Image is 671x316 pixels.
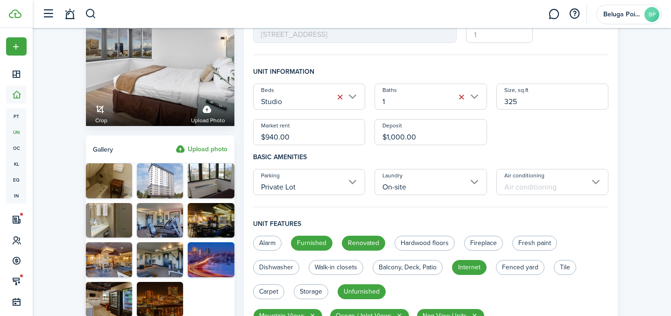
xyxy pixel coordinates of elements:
[9,9,21,18] img: TenantCloud
[338,284,386,299] label: Unfurnished
[137,163,183,198] img: 1b1bit22.jpg
[95,100,107,125] a: Crop
[6,124,27,140] a: un
[566,6,582,22] button: Open resource center
[512,236,557,251] label: Fresh paint
[253,260,299,275] label: Dishwasher
[291,236,332,251] label: Furnished
[496,169,609,195] input: Air conditioning
[188,163,234,198] img: studio3.jpg
[6,156,27,172] a: kl
[86,242,132,277] img: 1b1bit1.jpg
[188,203,234,238] img: 1b1bit3.jpg
[191,116,225,125] span: Upload photo
[253,145,609,169] h4: Basic amenities
[455,91,468,104] button: Clear
[86,163,132,198] img: 123456789.jpg
[137,203,183,238] img: 1b1bit6.jpg
[86,203,132,238] img: 12345678.jpg
[6,140,27,156] a: oc
[253,236,282,251] label: Alarm
[93,145,113,154] span: Gallery
[39,5,57,23] button: Open sidebar
[373,260,443,275] label: Balcony, Deck, Patio
[253,284,284,299] label: Carpet
[395,236,455,251] label: Hardwood floors
[6,37,27,56] button: Open menu
[452,260,487,275] label: Internet
[374,119,487,145] input: 0.00
[464,236,503,251] label: Fireplace
[61,2,78,26] a: Notifications
[253,219,609,236] h4: Unit features
[253,67,609,84] h4: Unit information
[6,108,27,124] a: pt
[6,188,27,204] a: in
[545,2,563,26] a: Messaging
[309,260,363,275] label: Walk-in closets
[6,172,27,188] a: eq
[188,242,234,277] img: 1b1bit.jpg
[603,11,641,18] span: Beluga Point Investments LLC
[253,169,366,195] input: Parking
[342,236,385,251] label: Renovated
[294,284,328,299] label: Storage
[191,100,225,125] label: Upload photo
[95,116,107,125] span: Crop
[374,169,487,195] input: Laundry
[554,260,576,275] label: Tile
[466,17,533,43] input: 1
[333,91,346,104] button: Clear
[137,242,183,277] img: 1b1bit2.jpg
[496,260,544,275] label: Fenced yard
[496,84,609,110] input: 0.00
[85,6,97,22] button: Search
[644,7,659,22] avatar-text: BP
[253,119,366,145] input: 0.00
